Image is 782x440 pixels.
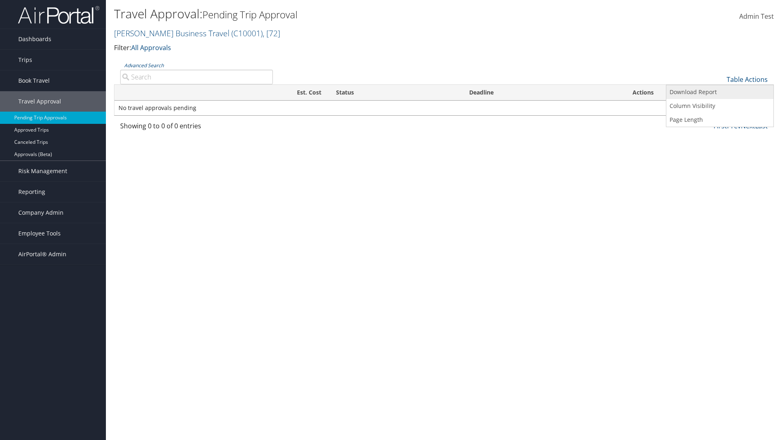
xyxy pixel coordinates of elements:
[666,85,773,99] a: Download Report
[18,244,66,264] span: AirPortal® Admin
[18,202,64,223] span: Company Admin
[18,91,61,112] span: Travel Approval
[18,161,67,181] span: Risk Management
[18,29,51,49] span: Dashboards
[666,113,773,127] a: Page Length
[666,99,773,113] a: Column Visibility
[18,50,32,70] span: Trips
[18,182,45,202] span: Reporting
[18,5,99,24] img: airportal-logo.png
[18,70,50,91] span: Book Travel
[18,223,61,244] span: Employee Tools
